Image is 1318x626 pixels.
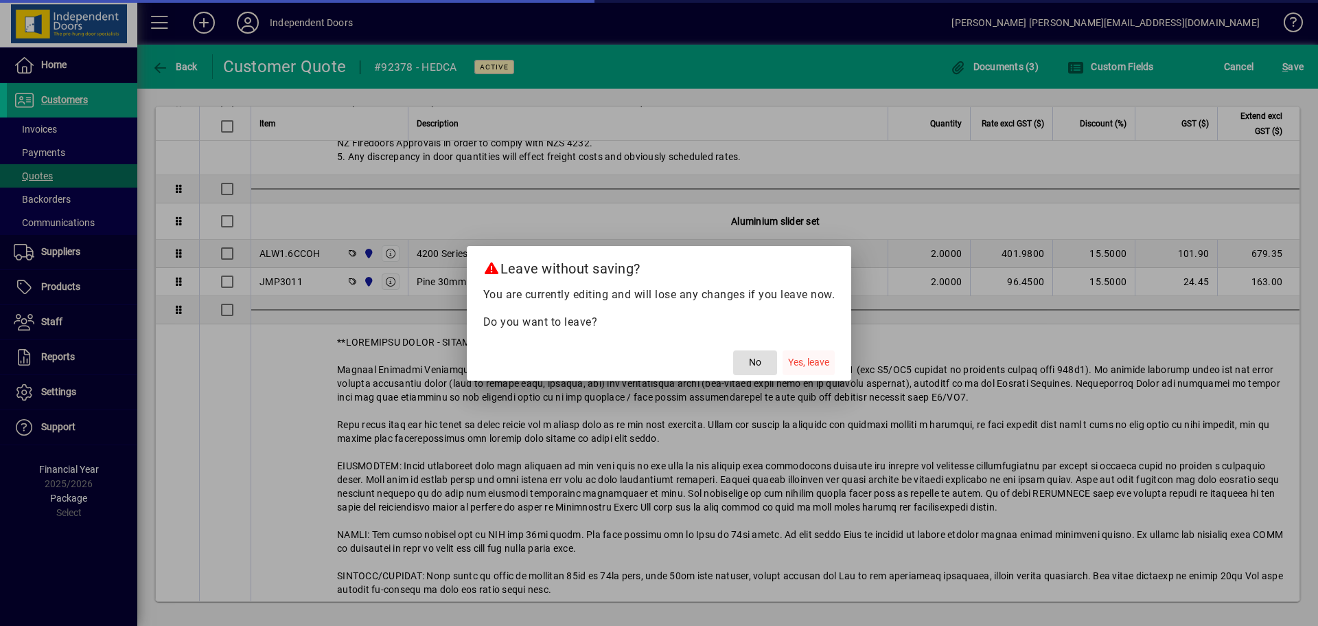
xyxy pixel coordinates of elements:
[483,314,835,331] p: Do you want to leave?
[483,287,835,303] p: You are currently editing and will lose any changes if you leave now.
[788,355,829,370] span: Yes, leave
[733,350,777,375] button: No
[467,246,852,286] h2: Leave without saving?
[749,355,761,370] span: No
[783,350,835,375] button: Yes, leave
